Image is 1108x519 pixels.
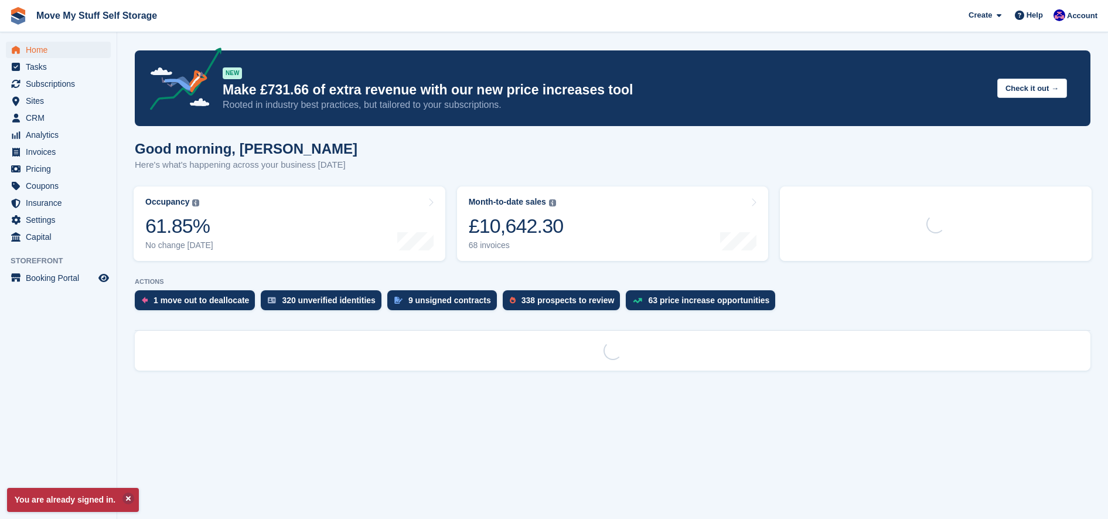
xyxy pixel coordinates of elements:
div: 61.85% [145,214,213,238]
a: 9 unsigned contracts [387,290,503,316]
a: menu [6,127,111,143]
a: menu [6,42,111,58]
a: menu [6,110,111,126]
a: menu [6,59,111,75]
a: menu [6,178,111,194]
span: Tasks [26,59,96,75]
div: 9 unsigned contracts [408,296,491,305]
img: prospect-51fa495bee0391a8d652442698ab0144808aea92771e9ea1ae160a38d050c398.svg [510,297,516,304]
div: Occupancy [145,197,189,207]
span: Coupons [26,178,96,194]
span: Subscriptions [26,76,96,92]
h1: Good morning, [PERSON_NAME] [135,141,357,157]
a: Move My Stuff Self Storage [32,6,162,25]
p: Rooted in industry best practices, but tailored to your subscriptions. [223,99,988,111]
img: verify_identity-adf6edd0f0f0b5bbfe63781bf79b02c33cf7c696d77639b501bdc392416b5a36.svg [268,297,276,304]
span: Help [1027,9,1043,21]
span: Booking Portal [26,270,96,286]
a: Occupancy 61.85% No change [DATE] [134,186,445,261]
span: Invoices [26,144,96,160]
a: menu [6,76,111,92]
a: Preview store [97,271,111,285]
a: 338 prospects to review [503,290,626,316]
a: 1 move out to deallocate [135,290,261,316]
a: menu [6,161,111,177]
img: move_outs_to_deallocate_icon-f764333ba52eb49d3ac5e1228854f67142a1ed5810a6f6cc68b1a99e826820c5.svg [142,297,148,304]
img: price_increase_opportunities-93ffe204e8149a01c8c9dc8f82e8f89637d9d84a8eef4429ea346261dce0b2c0.svg [633,298,642,303]
a: Month-to-date sales £10,642.30 68 invoices [457,186,769,261]
div: Month-to-date sales [469,197,546,207]
span: Storefront [11,255,117,267]
div: 320 unverified identities [282,296,376,305]
a: menu [6,195,111,211]
span: Analytics [26,127,96,143]
span: Insurance [26,195,96,211]
div: NEW [223,67,242,79]
img: icon-info-grey-7440780725fd019a000dd9b08b2336e03edf1995a4989e88bcd33f0948082b44.svg [549,199,556,206]
span: Account [1067,10,1097,22]
p: ACTIONS [135,278,1090,286]
p: Here's what's happening across your business [DATE] [135,158,357,172]
div: 63 price increase opportunities [648,296,769,305]
a: menu [6,144,111,160]
img: stora-icon-8386f47178a22dfd0bd8f6a31ec36ba5ce8667c1dd55bd0f319d3a0aa187defe.svg [9,7,27,25]
span: Sites [26,93,96,109]
img: contract_signature_icon-13c848040528278c33f63329250d36e43548de30e8caae1d1a13099fd9432cc5.svg [394,297,403,304]
p: Make £731.66 of extra revenue with our new price increases tool [223,82,988,99]
a: 320 unverified identities [261,290,387,316]
span: Home [26,42,96,58]
button: Check it out → [997,79,1067,98]
span: Capital [26,229,96,245]
img: Jade Whetnall [1054,9,1065,21]
div: 1 move out to deallocate [154,296,249,305]
a: menu [6,229,111,245]
span: CRM [26,110,96,126]
span: Create [969,9,992,21]
a: menu [6,93,111,109]
span: Pricing [26,161,96,177]
a: menu [6,270,111,286]
img: icon-info-grey-7440780725fd019a000dd9b08b2336e03edf1995a4989e88bcd33f0948082b44.svg [192,199,199,206]
p: You are already signed in. [7,488,139,512]
img: price-adjustments-announcement-icon-8257ccfd72463d97f412b2fc003d46551f7dbcb40ab6d574587a9cd5c0d94... [140,48,222,114]
a: menu [6,212,111,228]
div: 68 invoices [469,240,564,250]
div: 338 prospects to review [521,296,615,305]
span: Settings [26,212,96,228]
div: £10,642.30 [469,214,564,238]
a: 63 price increase opportunities [626,290,781,316]
div: No change [DATE] [145,240,213,250]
